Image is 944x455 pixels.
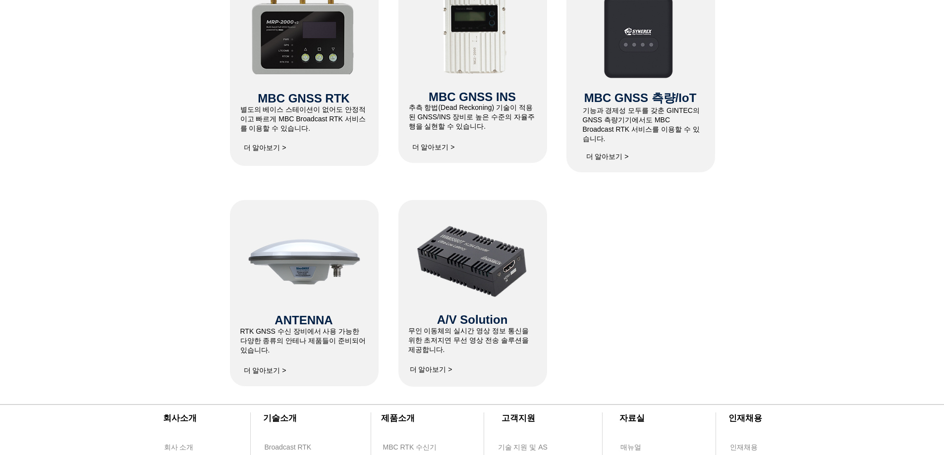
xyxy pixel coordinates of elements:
iframe: Wix Chat [830,412,944,455]
span: 더 알아보기 > [410,365,452,374]
span: MBC GNSS 측량/IoT [584,91,697,104]
a: 더 알아보기 > [583,147,632,167]
a: 매뉴얼 [620,441,677,454]
img: WiMi5560T_5.png [414,216,530,307]
span: 추측 항법(Dead Reckoning) 기술이 적용된 GNSS/INS 장비로 높은 수준의 자율주행을 실현할 수 있습니다. [409,103,535,130]
a: 더 알아보기 > [406,360,456,380]
span: 더 알아보기 > [244,144,286,152]
span: 인재채용 [730,443,758,453]
span: ​고객지원 [501,413,535,423]
span: 회사 소개 [164,443,194,453]
a: 더 알아보기 > [240,138,290,158]
span: 더 알아보기 > [412,143,455,152]
span: ​제품소개 [381,413,415,423]
span: ANTENNA [275,313,333,327]
span: ​회사소개 [163,413,197,423]
span: RTK GNSS 수신 장비에서 사용 가능한 다양한 종류의 안테나 제품들이 준비되어 있습니다. [240,327,366,354]
span: 더 알아보기 > [586,152,629,161]
img: at340-1.png [245,200,364,319]
a: Broadcast RTK [264,441,321,454]
span: 매뉴얼 [620,443,641,453]
span: ​별도의 베이스 스테이션이 없어도 안정적이고 빠르게 MBC Broadcast RTK 서비스를 이용할 수 있습니다. [240,105,366,132]
a: MBC RTK 수신기 [383,441,457,454]
span: 기술 지원 및 AS [498,443,548,453]
span: ​기능과 경제성 모두를 갖춘 GINTEC의 GNSS 측량기기에서도 MBC Broadcast RTK 서비스를 이용할 수 있습니다. [583,106,700,143]
span: MBC GNSS RTK [258,92,349,105]
span: A/V Solution [437,313,508,326]
a: 회사 소개 [164,441,221,454]
a: 더 알아보기 > [409,138,458,157]
span: ​기술소개 [263,413,297,423]
span: ​자료실 [619,413,645,423]
a: 인재채용 [729,441,777,454]
span: ​무인 이동체의 실시간 영상 정보 통신을 위한 초저지연 무선 영상 전송 솔루션을 제공합니다. [408,327,529,354]
span: ​인재채용 [728,413,762,423]
a: 기술 지원 및 AS [498,441,572,454]
span: 더 알아보기 > [244,366,286,375]
span: Broadcast RTK [265,443,312,453]
a: 더 알아보기 > [240,361,290,381]
span: MBC GNSS INS [429,90,516,103]
span: MBC RTK 수신기 [383,443,437,453]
